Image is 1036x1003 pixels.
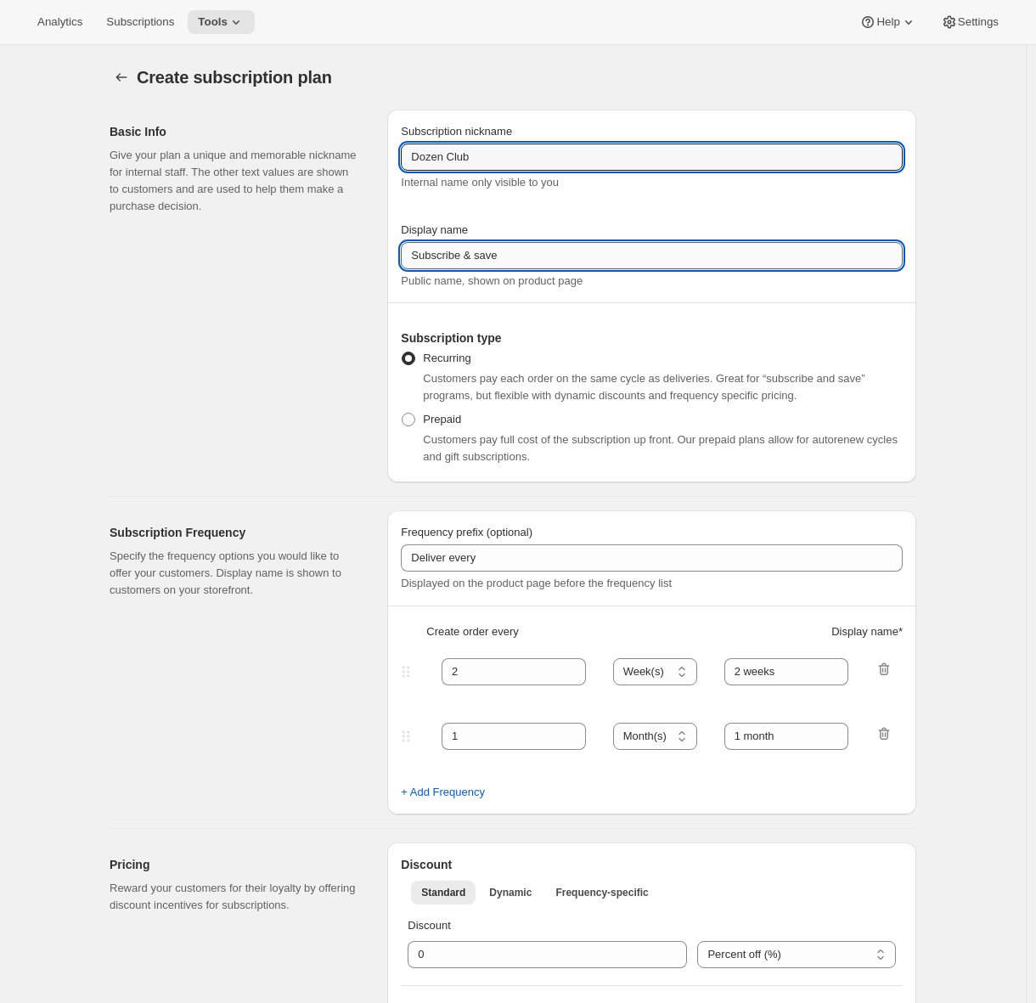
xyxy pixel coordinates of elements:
input: 1 month [724,658,849,685]
button: Help [849,10,926,34]
input: 10 [408,941,662,968]
span: Prepaid [423,413,461,425]
span: + Add Frequency [401,784,485,801]
span: Dynamic [489,886,532,899]
p: Specify the frequency options you would like to offer your customers. Display name is shown to cu... [110,548,360,599]
span: Standard [421,886,465,899]
span: Frequency prefix (optional) [401,526,532,538]
span: Display name * [831,623,903,640]
span: Displayed on the product page before the frequency list [401,577,672,589]
span: Create subscription plan [137,68,332,87]
span: Recurring [423,352,470,364]
button: + Add Frequency [391,779,495,806]
span: Display name [401,223,468,236]
span: Public name, shown on product page [401,274,583,287]
span: Tools [198,15,228,29]
span: Customers pay each order on the same cycle as deliveries. Great for “subscribe and save” programs... [423,372,864,402]
span: Subscriptions [106,15,174,29]
input: Subscribe & Save [401,242,903,269]
span: Internal name only visible to you [401,176,559,189]
p: Reward your customers for their loyalty by offering discount incentives for subscriptions. [110,880,360,914]
h2: Discount [401,856,903,873]
span: Subscription nickname [401,125,512,138]
button: Settings [931,10,1009,34]
span: Frequency-specific [555,886,648,899]
button: Subscriptions [96,10,184,34]
p: Discount [408,917,896,934]
span: Customers pay full cost of the subscription up front. Our prepaid plans allow for autorenew cycle... [423,433,898,463]
input: Subscribe & Save [401,144,903,171]
button: Analytics [27,10,93,34]
span: Create order every [426,623,518,640]
button: Tools [188,10,255,34]
h2: Basic Info [110,123,360,140]
input: Deliver every [401,544,903,572]
h2: Subscription type [401,330,903,347]
input: 1 month [724,723,849,750]
button: Subscription plans [110,65,133,89]
h2: Pricing [110,856,360,873]
span: Settings [958,15,999,29]
h2: Subscription Frequency [110,524,360,541]
span: Analytics [37,15,82,29]
span: Help [876,15,899,29]
p: Give your plan a unique and memorable nickname for internal staff. The other text values are show... [110,147,360,215]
